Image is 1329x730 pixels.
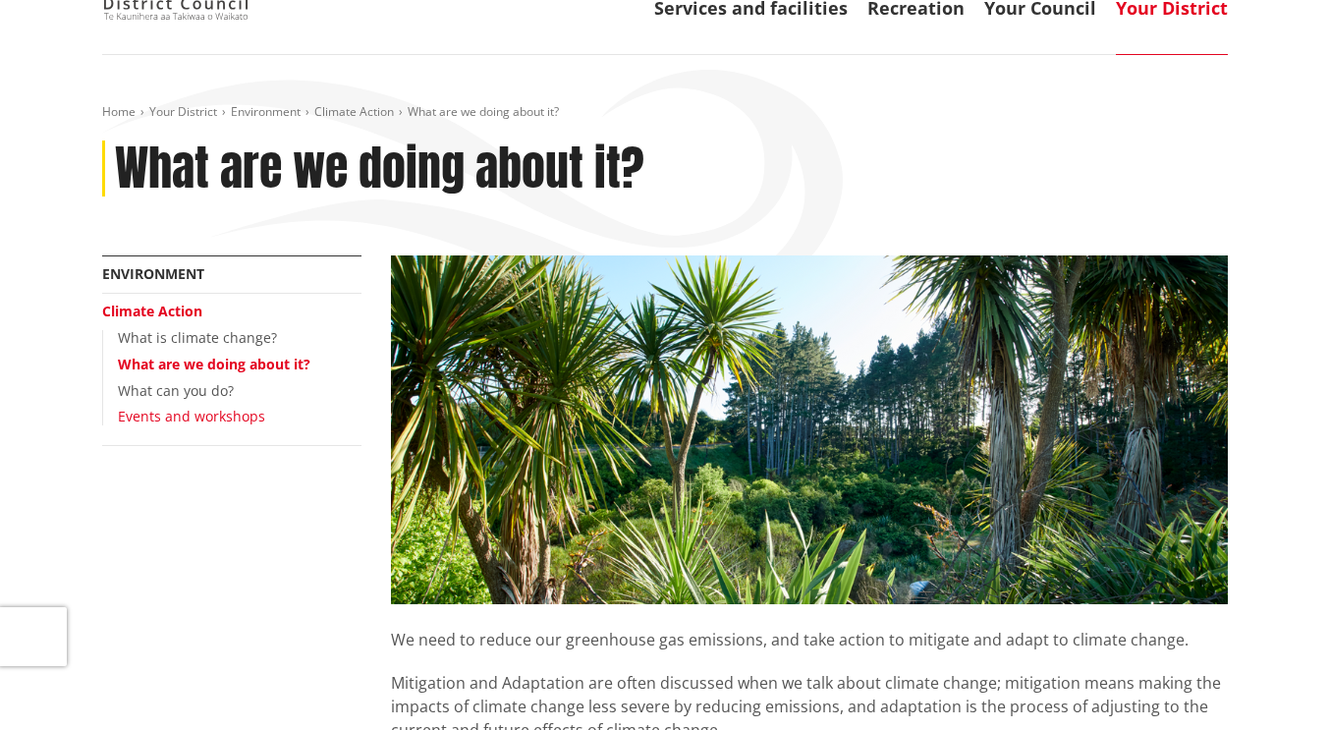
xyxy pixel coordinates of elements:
a: What is climate change? [118,328,277,347]
a: What are we doing about it? [118,355,310,373]
a: Environment [231,103,301,120]
nav: breadcrumb [102,104,1228,121]
a: Home [102,103,136,120]
span: What are we doing about it? [408,103,559,120]
a: Events and workshops [118,407,265,425]
a: Climate Action [102,302,202,320]
iframe: Messenger Launcher [1239,647,1309,718]
h1: What are we doing about it? [115,140,644,197]
a: Your District [149,103,217,120]
img: Water are we doing about it? Climate Action banner [391,255,1228,604]
a: Climate Action [314,103,394,120]
a: Environment [102,264,204,283]
p: We need to reduce our greenhouse gas emissions, and take action to mitigate and adapt to climate ... [391,604,1228,651]
a: What can you do? [118,381,234,400]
